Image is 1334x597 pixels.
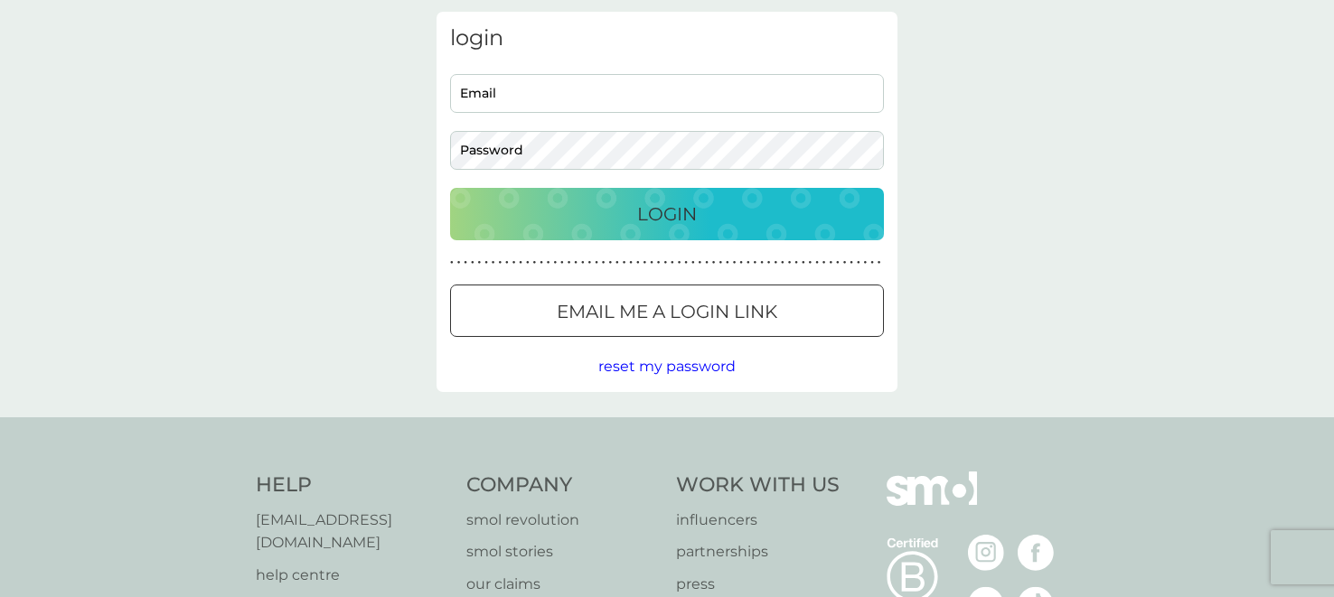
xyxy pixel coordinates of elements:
span: reset my password [598,358,736,375]
a: press [676,573,840,596]
a: [EMAIL_ADDRESS][DOMAIN_NAME] [256,508,448,555]
p: ● [519,258,522,267]
p: ● [747,258,750,267]
p: ● [568,258,571,267]
a: influencers [676,508,840,532]
p: ● [457,258,461,267]
p: ● [739,258,743,267]
p: ● [781,258,784,267]
p: ● [712,258,716,267]
p: ● [644,258,647,267]
p: ● [767,258,771,267]
p: ● [678,258,681,267]
button: Email me a login link [450,285,884,337]
h4: Company [466,471,659,499]
p: ● [608,258,612,267]
p: ● [615,258,619,267]
p: ● [726,258,729,267]
a: our claims [466,573,659,596]
p: ● [533,258,537,267]
p: ● [464,258,467,267]
h3: login [450,25,884,51]
a: help centre [256,564,448,587]
p: ● [850,258,853,267]
p: ● [733,258,737,267]
a: smol stories [466,540,659,564]
p: ● [760,258,764,267]
p: ● [870,258,874,267]
p: ● [492,258,495,267]
p: ● [484,258,488,267]
p: ● [671,258,674,267]
p: Login [637,200,697,229]
p: ● [719,258,722,267]
h4: Help [256,471,448,499]
img: smol [887,471,977,533]
p: ● [498,258,502,267]
p: ● [478,258,482,267]
p: Email me a login link [557,297,777,326]
p: ● [450,258,454,267]
p: ● [691,258,695,267]
p: ● [788,258,792,267]
p: ● [815,258,819,267]
p: ● [553,258,557,267]
p: ● [595,258,598,267]
p: ● [663,258,667,267]
p: ● [560,258,564,267]
p: ● [657,258,661,267]
a: partnerships [676,540,840,564]
p: ● [843,258,847,267]
p: ● [684,258,688,267]
p: ● [581,258,585,267]
p: ● [705,258,709,267]
p: ● [602,258,606,267]
button: reset my password [598,355,736,378]
a: smol revolution [466,508,659,532]
p: ● [699,258,702,267]
button: Login [450,188,884,240]
p: ● [588,258,592,267]
p: ● [794,258,798,267]
p: ● [574,258,578,267]
p: ● [754,258,757,267]
img: visit the smol Instagram page [968,535,1004,571]
p: ● [774,258,777,267]
p: ● [505,258,509,267]
p: ● [547,258,550,267]
p: ● [512,258,516,267]
p: ● [822,258,826,267]
p: ● [540,258,543,267]
p: ● [471,258,474,267]
p: ● [636,258,640,267]
h4: Work With Us [676,471,840,499]
p: ● [829,258,832,267]
p: ● [623,258,626,267]
p: ● [629,258,633,267]
p: ● [864,258,868,267]
p: ● [878,258,881,267]
p: ● [650,258,653,267]
img: visit the smol Facebook page [1018,535,1054,571]
p: ● [836,258,840,267]
p: ● [802,258,805,267]
p: ● [857,258,860,267]
p: ● [809,258,813,267]
p: ● [526,258,530,267]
